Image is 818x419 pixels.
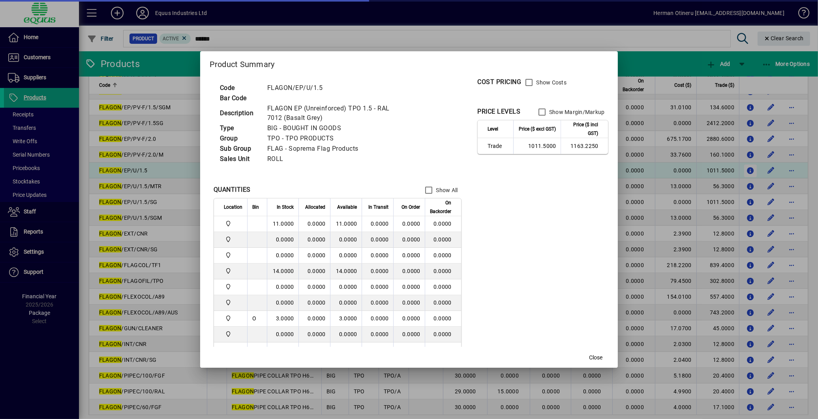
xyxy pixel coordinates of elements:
td: Sales Unit [216,154,263,164]
td: 0.0000 [267,342,298,358]
span: 0.0000 [402,315,420,322]
button: Close [583,350,608,365]
td: 11.0000 [267,216,298,232]
td: 0.0000 [267,279,298,295]
td: 0.0000 [425,216,461,232]
td: Type [216,123,263,133]
td: 0.0000 [330,248,362,264]
td: 14.0000 [267,264,298,279]
td: 0.0000 [425,342,461,358]
td: 14.0000 [330,264,362,279]
td: 0.0000 [425,295,461,311]
div: QUANTITIES [214,185,251,195]
td: O [247,311,267,327]
span: In Transit [368,203,388,211]
span: Location [224,203,242,211]
td: FLAGON EP (Unreinforced) TPO 1.5 - RAL 7012 (Basalt Grey) [263,103,407,123]
span: 0.0000 [402,236,420,243]
td: BIG - BOUGHT IN GOODS [263,123,407,133]
td: 0.0000 [267,327,298,342]
span: 0.0000 [371,299,389,306]
td: 0.0000 [425,327,461,342]
h2: Product Summary [200,51,618,74]
td: 0.0000 [330,279,362,295]
td: 0.0000 [267,295,298,311]
span: 0.0000 [371,236,389,243]
span: Trade [488,142,508,150]
label: Show All [434,186,458,194]
td: 0.0000 [267,232,298,248]
td: 1163.2250 [561,138,608,154]
td: 0.0000 [330,342,362,358]
span: 0.0000 [402,331,420,337]
span: Close [589,354,602,362]
span: Bin [252,203,259,211]
td: 0.0000 [425,264,461,279]
td: Sub Group [216,144,263,154]
span: Price ($ incl GST) [566,120,598,138]
span: 0.0000 [371,331,389,337]
td: 3.0000 [330,311,362,327]
div: PRICE LEVELS [477,107,520,116]
td: 0.0000 [298,327,330,342]
td: 0.0000 [425,232,461,248]
td: 0.0000 [298,342,330,358]
td: 0.0000 [298,264,330,279]
td: FLAGON/EP/U/1.5 [263,83,407,93]
span: On Order [401,203,420,211]
span: 0.0000 [371,268,389,274]
span: 0.0000 [371,315,389,322]
span: 0.0000 [371,284,389,290]
td: 0.0000 [298,248,330,264]
td: 0.0000 [267,248,298,264]
td: 0.0000 [298,295,330,311]
span: Level [488,125,498,133]
td: Description [216,103,263,123]
span: 0.0000 [402,221,420,227]
span: Available [337,203,357,211]
td: B11 [247,342,267,358]
td: 11.0000 [330,216,362,232]
label: Show Margin/Markup [548,108,605,116]
td: 0.0000 [330,327,362,342]
td: 0.0000 [298,232,330,248]
td: 3.0000 [267,311,298,327]
span: 0.0000 [371,221,389,227]
span: 0.0000 [371,252,389,258]
td: 1011.5000 [513,138,561,154]
span: On Backorder [430,198,451,216]
div: COST PRICING [477,77,521,87]
span: Price ($ excl GST) [519,125,556,133]
td: FLAG - Soprema Flag Products [263,144,407,154]
td: Bar Code [216,93,263,103]
td: TPO - TPO PRODUCTS [263,133,407,144]
label: Show Costs [535,79,567,86]
td: 0.0000 [330,295,362,311]
td: ROLL [263,154,407,164]
span: In Stock [277,203,294,211]
span: 0.0000 [402,252,420,258]
td: 0.0000 [298,311,330,327]
td: 0.0000 [298,279,330,295]
span: 0.0000 [402,284,420,290]
span: 0.0000 [402,299,420,306]
td: 0.0000 [330,232,362,248]
span: Allocated [305,203,325,211]
span: 0.0000 [402,268,420,274]
td: Code [216,83,263,93]
td: 0.0000 [425,279,461,295]
td: 0.0000 [425,248,461,264]
td: 0.0000 [425,311,461,327]
td: 0.0000 [298,216,330,232]
td: Group [216,133,263,144]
